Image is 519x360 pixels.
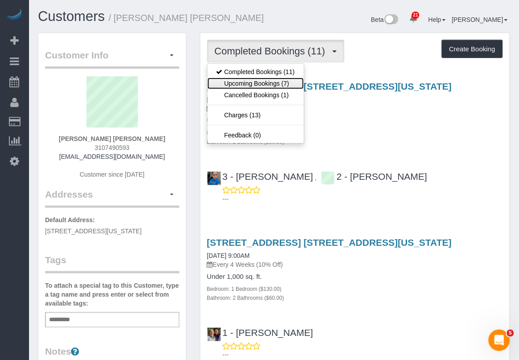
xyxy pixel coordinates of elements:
[59,153,165,160] a: [EMAIL_ADDRESS][DOMAIN_NAME]
[45,253,179,273] legend: Tags
[315,174,317,181] span: ,
[208,129,304,141] a: Feedback (0)
[207,139,284,145] small: Bathroom: 2 Bathrooms ($60.00)
[207,273,503,281] h4: Under 1,000 sq. ft.
[207,252,250,259] a: [DATE] 9:00AM
[95,144,129,151] span: 3107490593
[45,228,142,235] span: [STREET_ADDRESS][US_STATE]
[215,46,330,57] span: Completed Bookings (11)
[80,171,145,178] span: Customer since [DATE]
[45,49,179,69] legend: Customer Info
[442,40,503,58] button: Create Booking
[208,78,304,89] a: Upcoming Bookings (7)
[208,109,304,121] a: Charges (13)
[207,117,503,124] h4: Under 1,000 sq. ft.
[109,13,264,23] small: / [PERSON_NAME] [PERSON_NAME]
[207,81,452,91] a: [STREET_ADDRESS] [STREET_ADDRESS][US_STATE]
[207,295,284,301] small: Bathroom: 2 Bathrooms ($60.00)
[38,8,105,24] a: Customers
[207,40,345,62] button: Completed Bookings (11)
[452,16,508,23] a: [PERSON_NAME]
[207,286,282,292] small: Bedroom: 1 Bedroom ($130.00)
[371,16,399,23] a: Beta
[45,215,95,224] label: Default Address:
[207,260,503,269] p: Every 4 Weeks (10% Off)
[208,89,304,101] a: Cancelled Bookings (1)
[223,194,503,203] p: ---
[45,281,179,308] label: To attach a special tag to this Customer, type a tag name and press enter or select from availabl...
[223,351,503,360] p: ---
[405,9,422,29] a: 21
[207,171,313,182] a: 3 - [PERSON_NAME]
[412,12,419,19] span: 21
[384,14,399,26] img: New interface
[5,9,23,21] img: Automaid Logo
[207,104,503,113] p: Every 4 Weeks (10% Off)
[428,16,446,23] a: Help
[207,327,313,338] a: 1 - [PERSON_NAME]
[507,330,514,337] span: 5
[208,328,221,341] img: 1 - Xiomara Inga
[207,237,452,248] a: [STREET_ADDRESS] [STREET_ADDRESS][US_STATE]
[59,135,166,142] strong: [PERSON_NAME] [PERSON_NAME]
[208,172,221,185] img: 3 - Geraldin Bastidas
[321,171,428,182] a: 2 - [PERSON_NAME]
[208,66,304,78] a: Completed Bookings (11)
[489,330,510,351] iframe: Intercom live chat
